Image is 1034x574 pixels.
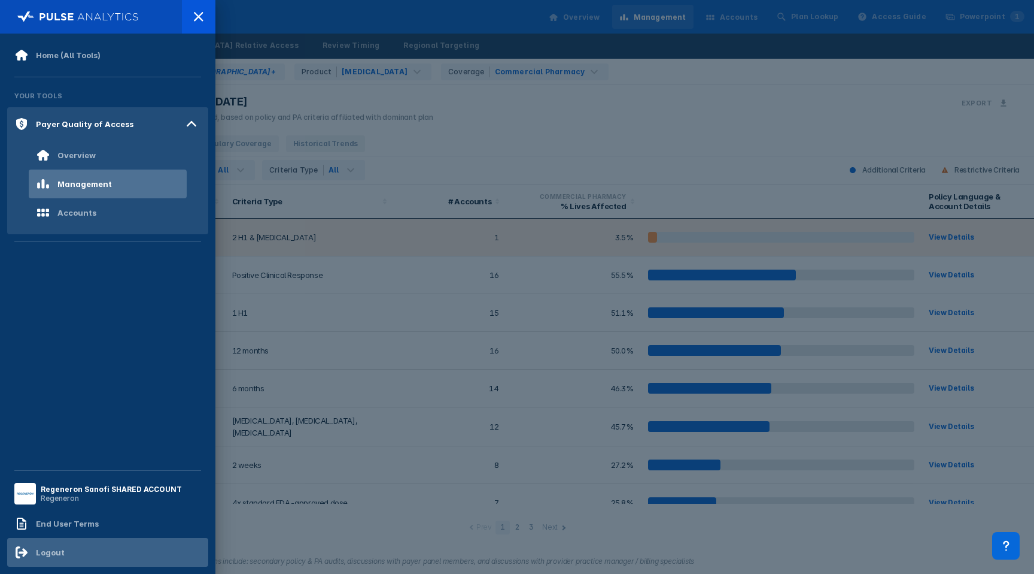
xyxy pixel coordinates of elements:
a: Overview [7,141,208,170]
a: End User Terms [7,509,208,538]
img: menu button [17,485,34,502]
img: pulse-logo-full-white.svg [17,8,139,25]
div: Accounts [57,208,96,217]
div: Home (All Tools) [36,50,101,60]
div: Logout [36,548,65,557]
div: Regeneron Sanofi SHARED ACCOUNT [41,485,182,494]
div: Your Tools [7,84,208,107]
div: Management [57,179,112,189]
div: Regeneron [41,494,182,503]
div: Overview [57,150,96,160]
div: Contact Support [992,532,1020,560]
a: Management [7,170,208,198]
div: Payer Quality of Access [36,119,133,129]
div: End User Terms [36,519,99,528]
a: Accounts [7,198,208,227]
a: Home (All Tools) [7,41,208,70]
